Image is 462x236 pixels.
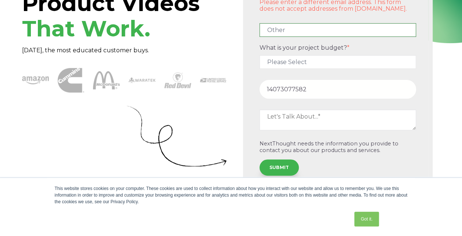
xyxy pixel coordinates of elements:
span: [DATE], the most educated customer buys. [22,47,149,54]
div: This website stores cookies on your computer. These cookies are used to collect information about... [55,185,408,205]
img: Cummins [58,67,85,94]
input: Phone number* [259,80,416,99]
img: amazon-1 [22,67,49,94]
img: McDonalds 1 [93,67,120,94]
span: That Work. [22,15,150,42]
img: Red Devil [164,67,191,94]
input: SUBMIT [259,159,299,176]
span: What is your project budget? [259,44,347,51]
img: USPS [200,67,227,94]
a: Got it. [354,212,379,226]
p: NextThought needs the information you provide to contact you about our products and services. [259,141,416,154]
img: Curly Arrow [126,105,226,166]
img: Waratek logo [129,67,155,94]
